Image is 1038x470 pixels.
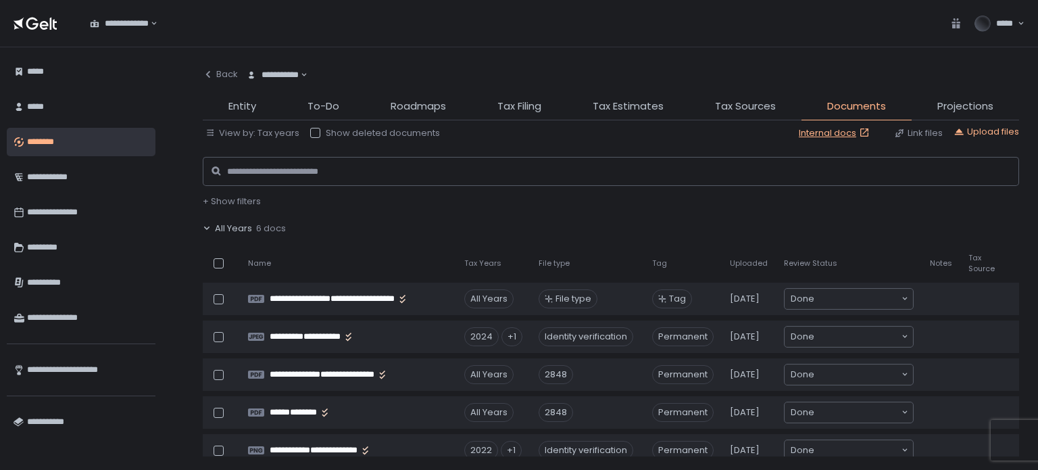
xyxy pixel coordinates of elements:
[715,99,776,114] span: Tax Sources
[464,327,499,346] div: 2024
[248,258,271,268] span: Name
[228,99,256,114] span: Entity
[464,258,501,268] span: Tax Years
[539,403,573,422] div: 2848
[81,9,157,38] div: Search for option
[814,368,900,381] input: Search for option
[539,258,570,268] span: File type
[652,365,714,384] span: Permanent
[256,222,286,235] span: 6 docs
[593,99,664,114] span: Tax Estimates
[501,441,522,460] div: +1
[652,441,714,460] span: Permanent
[652,403,714,422] span: Permanent
[791,368,814,381] span: Done
[814,444,900,457] input: Search for option
[464,441,498,460] div: 2022
[730,258,768,268] span: Uploaded
[894,127,943,139] button: Link files
[785,365,913,385] div: Search for option
[785,327,913,347] div: Search for option
[238,61,307,89] div: Search for option
[791,292,814,306] span: Done
[784,258,837,268] span: Review Status
[307,99,339,114] span: To-Do
[555,293,591,305] span: File type
[785,289,913,309] div: Search for option
[652,327,714,346] span: Permanent
[827,99,886,114] span: Documents
[203,61,238,88] button: Back
[954,126,1019,138] button: Upload files
[652,258,667,268] span: Tag
[730,293,760,305] span: [DATE]
[730,369,760,381] span: [DATE]
[464,365,514,384] div: All Years
[539,327,633,346] div: Identity verification
[539,365,573,384] div: 2848
[791,406,814,419] span: Done
[203,195,261,208] button: + Show filters
[464,289,514,308] div: All Years
[669,293,686,305] span: Tag
[791,444,814,457] span: Done
[791,330,814,344] span: Done
[501,327,522,346] div: +1
[968,253,995,273] span: Tax Source
[799,127,872,139] a: Internal docs
[205,127,299,139] button: View by: Tax years
[730,444,760,456] span: [DATE]
[730,331,760,343] span: [DATE]
[464,403,514,422] div: All Years
[937,99,993,114] span: Projections
[814,292,900,306] input: Search for option
[497,99,541,114] span: Tax Filing
[785,402,913,423] div: Search for option
[930,258,952,268] span: Notes
[814,330,900,344] input: Search for option
[215,222,252,235] span: All Years
[814,406,900,419] input: Search for option
[730,406,760,419] span: [DATE]
[391,99,446,114] span: Roadmaps
[203,68,238,80] div: Back
[785,440,913,461] div: Search for option
[539,441,633,460] div: Identity verification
